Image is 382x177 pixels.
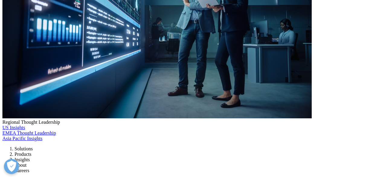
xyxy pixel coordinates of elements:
a: About [14,162,27,168]
a: EMEA Thought Leadership [2,130,56,136]
button: Open Preferences [4,159,19,174]
a: Asia Pacific Insights [2,136,42,141]
a: Careers [14,168,29,173]
a: Products [14,152,31,157]
div: Regional Thought Leadership [2,120,380,125]
a: Insights [14,157,30,162]
a: Solutions [14,146,33,151]
a: US Insights [2,125,25,130]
